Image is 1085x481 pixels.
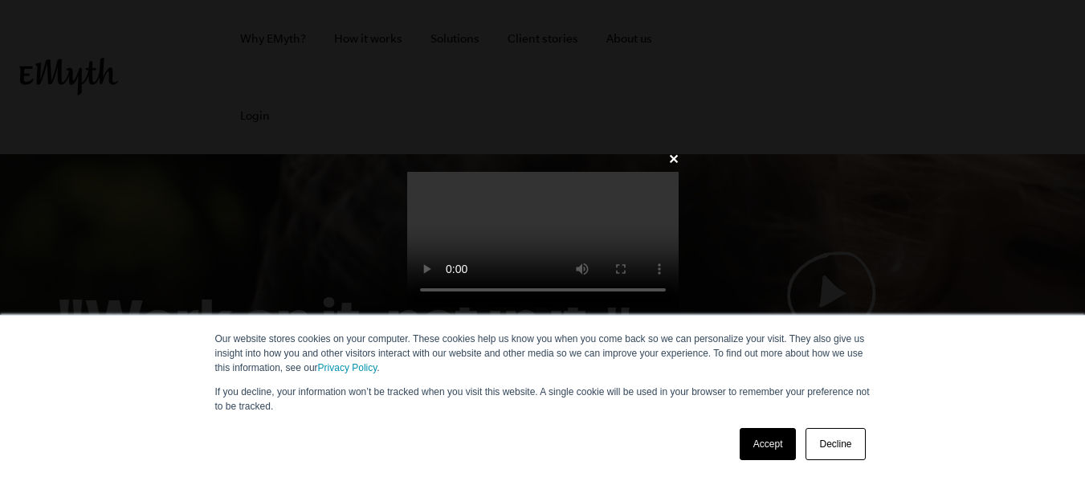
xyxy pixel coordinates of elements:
a: Privacy Policy [318,362,377,373]
a: Decline [806,428,865,460]
a: Accept [740,428,797,460]
p: Our website stores cookies on your computer. These cookies help us know you when you come back so... [215,332,871,375]
a: ✕ [668,152,679,167]
p: If you decline, your information won’t be tracked when you visit this website. A single cookie wi... [215,385,871,414]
